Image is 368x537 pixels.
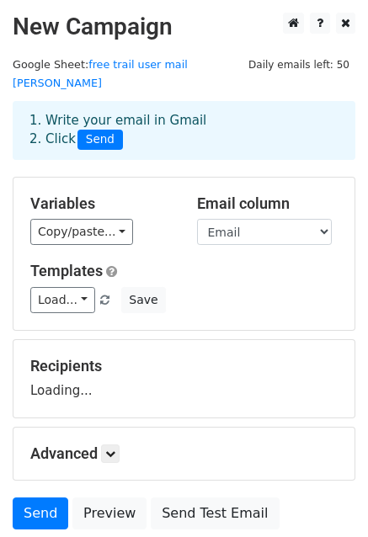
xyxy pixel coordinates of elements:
[30,357,338,401] div: Loading...
[13,58,188,90] small: Google Sheet:
[13,13,355,41] h2: New Campaign
[17,111,351,150] div: 1. Write your email in Gmail 2. Click
[243,56,355,74] span: Daily emails left: 50
[30,287,95,313] a: Load...
[30,194,172,213] h5: Variables
[243,58,355,71] a: Daily emails left: 50
[30,219,133,245] a: Copy/paste...
[30,444,338,463] h5: Advanced
[121,287,165,313] button: Save
[197,194,339,213] h5: Email column
[13,497,68,529] a: Send
[13,58,188,90] a: free trail user mail [PERSON_NAME]
[72,497,147,529] a: Preview
[30,357,338,375] h5: Recipients
[30,262,103,279] a: Templates
[151,497,279,529] a: Send Test Email
[77,130,123,150] span: Send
